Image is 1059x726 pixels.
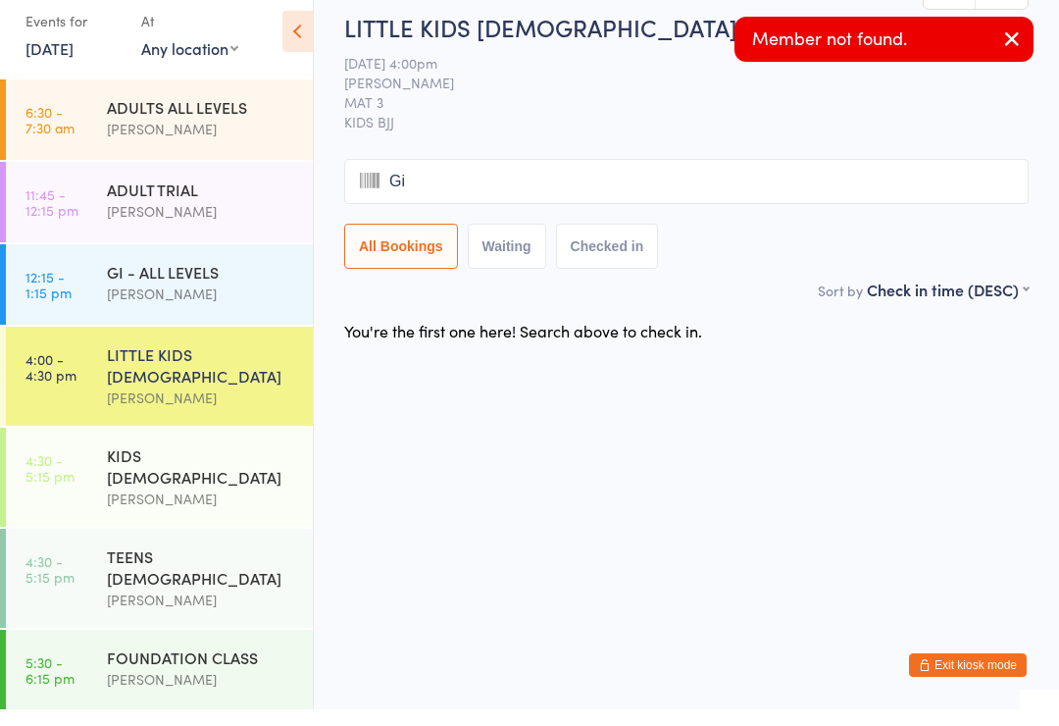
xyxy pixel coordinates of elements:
div: [PERSON_NAME] [107,217,296,239]
div: At [141,22,238,54]
span: [DATE] 4:00pm [344,70,998,89]
time: 11:45 - 12:15 pm [25,203,78,234]
button: Exit kiosk mode [909,670,1027,694]
time: 4:00 - 4:30 pm [25,368,76,399]
a: 11:45 -12:15 pmADULT TRIAL[PERSON_NAME] [6,179,313,259]
div: KIDS [DEMOGRAPHIC_DATA] [107,461,296,504]
div: LITTLE KIDS [DEMOGRAPHIC_DATA] [107,360,296,403]
div: Check in time (DESC) [867,295,1029,317]
span: KIDS BJJ [344,129,1029,148]
span: MAT 3 [344,109,998,129]
div: [PERSON_NAME] [107,403,296,426]
time: 4:30 - 5:15 pm [25,570,75,601]
div: GI - ALL LEVELS [107,278,296,299]
label: Sort by [818,297,863,317]
time: 6:30 - 7:30 am [25,121,75,152]
div: You're the first one here! Search above to check in. [344,337,702,358]
div: [PERSON_NAME] [107,504,296,527]
a: 6:30 -7:30 amADULTS ALL LEVELS[PERSON_NAME] [6,96,313,177]
div: [PERSON_NAME] [107,134,296,157]
a: 12:15 -1:15 pmGI - ALL LEVELS[PERSON_NAME] [6,261,313,341]
time: 5:30 - 6:15 pm [25,671,75,702]
a: 4:30 -5:15 pmKIDS [DEMOGRAPHIC_DATA][PERSON_NAME] [6,444,313,544]
a: 4:00 -4:30 pmLITTLE KIDS [DEMOGRAPHIC_DATA][PERSON_NAME] [6,343,313,442]
span: [PERSON_NAME] [344,89,998,109]
h2: LITTLE KIDS [DEMOGRAPHIC_DATA] Check-in [344,27,1029,60]
button: Checked in [556,240,659,285]
button: All Bookings [344,240,458,285]
input: Search [344,176,1029,221]
button: Waiting [468,240,546,285]
div: Events for [25,22,122,54]
div: [PERSON_NAME] [107,685,296,707]
time: 4:30 - 5:15 pm [25,469,75,500]
div: [PERSON_NAME] [107,605,296,628]
div: [PERSON_NAME] [107,299,296,322]
div: TEENS [DEMOGRAPHIC_DATA] [107,562,296,605]
div: FOUNDATION CLASS [107,663,296,685]
time: 12:15 - 1:15 pm [25,285,72,317]
a: 4:30 -5:15 pmTEENS [DEMOGRAPHIC_DATA][PERSON_NAME] [6,545,313,645]
a: [DATE] [25,54,74,76]
div: ADULT TRIAL [107,195,296,217]
div: Any location [141,54,238,76]
div: Member not found. [734,33,1034,78]
div: ADULTS ALL LEVELS [107,113,296,134]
